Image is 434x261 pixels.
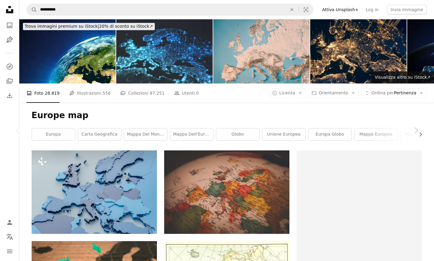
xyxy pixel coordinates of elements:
[174,83,199,103] a: Utenti 0
[19,19,158,34] a: Trova immagini premium su iStock|20% di sconto su iStock↗
[32,128,75,140] a: Europa
[279,90,295,95] span: Licenza
[103,90,111,96] span: 556
[371,71,434,83] a: Visualizza altro su iStock↗
[124,128,167,140] a: Mappa del mondo
[4,61,16,73] a: Esplora
[4,216,16,228] a: Accedi / Registrati
[78,128,121,140] a: carta geografica
[299,4,313,15] button: Ricerca visiva
[32,189,157,195] a: Una mappa dell'Europa è mostrata in blu e grigio
[69,83,111,103] a: Illustrazioni 556
[19,19,116,83] img: Pianeta Terra-Europa
[120,83,164,103] a: Collezioni 87.251
[4,231,16,243] button: Lingua
[170,128,213,140] a: Mappa dell'Europa
[285,4,298,15] button: Elimina
[4,245,16,257] button: Menu
[25,24,99,29] span: Trova immagini premium su iStock |
[310,19,407,83] img: Comunicazione globale
[164,150,289,234] img: Mappa bianca, rossa e verde
[361,88,427,98] button: Ordina perPertinenza
[318,5,362,14] a: Attiva Unsplash+
[27,4,314,16] form: Trova visual in tutto il sito
[32,150,157,234] img: Una mappa dell'Europa è mostrata in blu e grigio
[4,19,16,31] a: Foto
[32,110,422,121] h1: Europe map
[269,88,306,98] button: Licenza
[262,128,305,140] a: Unione Europea
[4,90,16,102] a: Cronologia download
[398,102,434,159] a: Avanti
[372,90,394,95] span: Ordina per
[308,128,351,140] a: Europa globo
[375,75,430,80] span: Visualizza altro su iStock ↗
[27,4,37,15] button: Cerca su Unsplash
[196,90,199,96] span: 0
[4,34,16,46] a: Illustrazioni
[308,88,358,98] button: Orientamento
[216,128,259,140] a: globo
[354,128,398,140] a: Mappa europea
[150,90,164,96] span: 87.251
[372,90,416,96] span: Pertinenza
[23,23,155,30] div: 20% di sconto su iStock ↗
[387,5,427,14] button: Invia immagine
[213,19,310,83] img: Europe 3D Render Topographic Map Neutral
[362,5,382,14] a: Log in
[4,75,16,87] a: Collezioni
[116,19,213,83] img: mappa della terra scura con dettagli luminosi delle aree di densità della città e della popolazio...
[319,90,348,95] span: Orientamento
[164,189,289,195] a: Mappa bianca, rossa e verde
